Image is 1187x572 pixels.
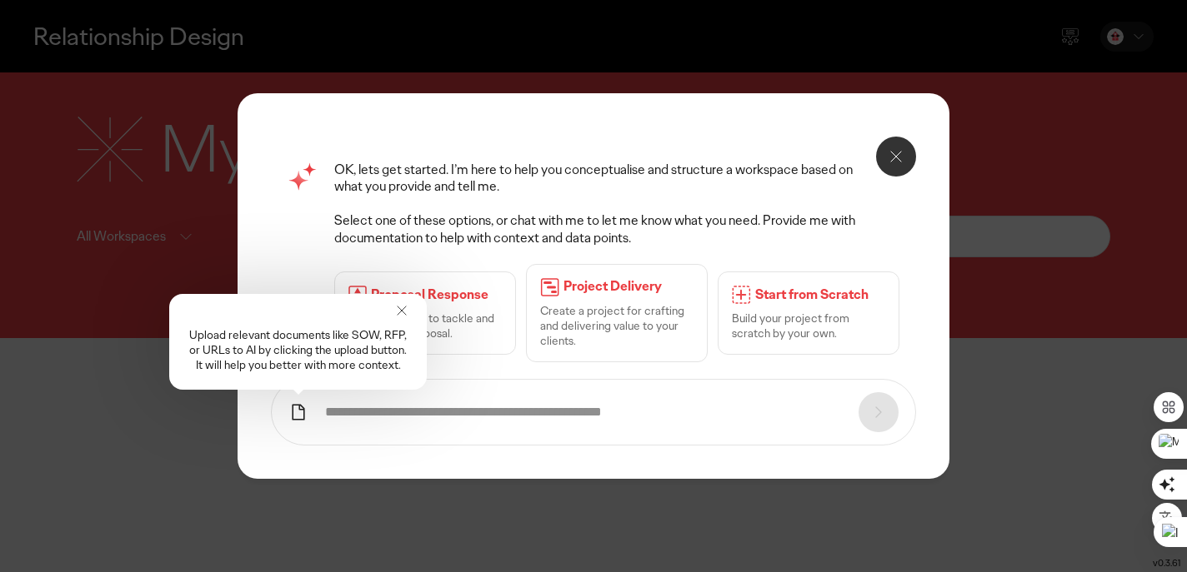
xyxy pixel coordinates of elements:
[732,311,885,341] p: Build your project from scratch by your own.
[334,212,899,247] p: Select one of these options, or chat with me to let me know what you need. Provide me with docume...
[540,303,694,349] p: Create a project for crafting and delivering value to your clients.
[186,327,410,373] p: Upload relevant documents like SOW, RFP, or URLs to AI by clicking the upload button. It will hel...
[563,278,694,296] p: Project Delivery
[334,162,899,196] p: OK, lets get started. I’m here to help you conceptualise and structure a workspace based on what ...
[371,286,502,304] p: Proposal Response
[755,286,885,304] p: Start from Scratch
